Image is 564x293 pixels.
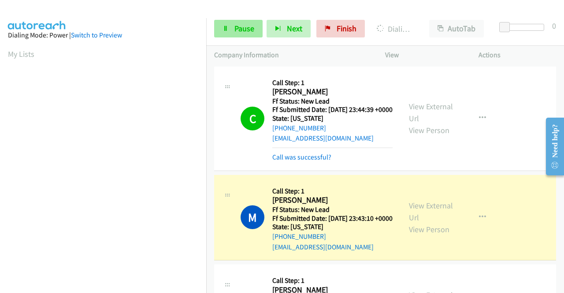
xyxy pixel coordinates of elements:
button: Next [267,20,311,37]
a: View Person [409,125,449,135]
h5: State: [US_STATE] [272,223,393,231]
p: Company Information [214,50,369,60]
h5: State: [US_STATE] [272,114,393,123]
a: [EMAIL_ADDRESS][DOMAIN_NAME] [272,134,374,142]
h5: Ff Status: New Lead [272,205,393,214]
p: Dialing [PERSON_NAME] [377,23,413,35]
span: Pause [234,23,254,33]
div: Delay between calls (in seconds) [504,24,544,31]
a: Call was successful? [272,153,331,161]
p: Actions [479,50,556,60]
h5: Ff Submitted Date: [DATE] 23:44:39 +0000 [272,105,393,114]
iframe: Resource Center [539,111,564,182]
h5: Call Step: 1 [272,276,393,285]
a: [EMAIL_ADDRESS][DOMAIN_NAME] [272,243,374,251]
a: View External Url [409,101,453,123]
h5: Ff Status: New Lead [272,97,393,106]
span: Next [287,23,302,33]
p: View [385,50,463,60]
h1: C [241,107,264,130]
h5: Ff Submitted Date: [DATE] 23:43:10 +0000 [272,214,393,223]
h1: M [241,205,264,229]
button: AutoTab [429,20,484,37]
a: My Lists [8,49,34,59]
a: Finish [316,20,365,37]
h2: [PERSON_NAME] [272,195,390,205]
a: View Person [409,224,449,234]
h5: Call Step: 1 [272,78,393,87]
div: 0 [552,20,556,32]
span: Finish [337,23,356,33]
a: View External Url [409,200,453,223]
a: Pause [214,20,263,37]
a: Switch to Preview [71,31,122,39]
a: [PHONE_NUMBER] [272,124,326,132]
a: [PHONE_NUMBER] [272,232,326,241]
h5: Call Step: 1 [272,187,393,196]
div: Dialing Mode: Power | [8,30,198,41]
h2: [PERSON_NAME] [272,87,390,97]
